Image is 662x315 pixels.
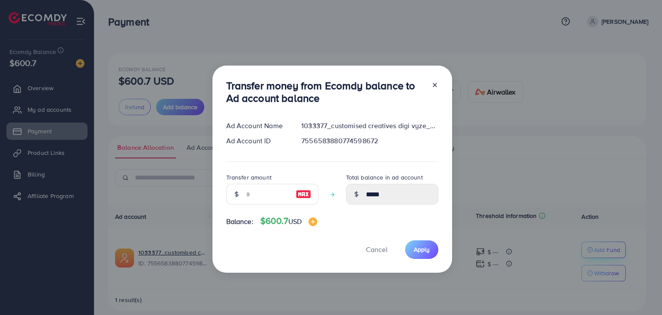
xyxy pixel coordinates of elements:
label: Transfer amount [226,173,272,182]
span: Cancel [366,245,387,254]
h4: $600.7 [260,216,317,227]
iframe: Chat [625,276,656,309]
span: USD [288,217,302,226]
div: Ad Account ID [219,136,295,146]
img: image [296,189,311,199]
span: Apply [414,245,430,254]
img: image [309,217,317,226]
span: Balance: [226,217,253,227]
button: Apply [405,240,438,259]
label: Total balance in ad account [346,173,423,182]
h3: Transfer money from Ecomdy balance to Ad account balance [226,79,425,104]
div: 7556583880774598672 [294,136,445,146]
button: Cancel [355,240,398,259]
div: 1033377_customised creatives digi vyze_1759404336162 [294,121,445,131]
div: Ad Account Name [219,121,295,131]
